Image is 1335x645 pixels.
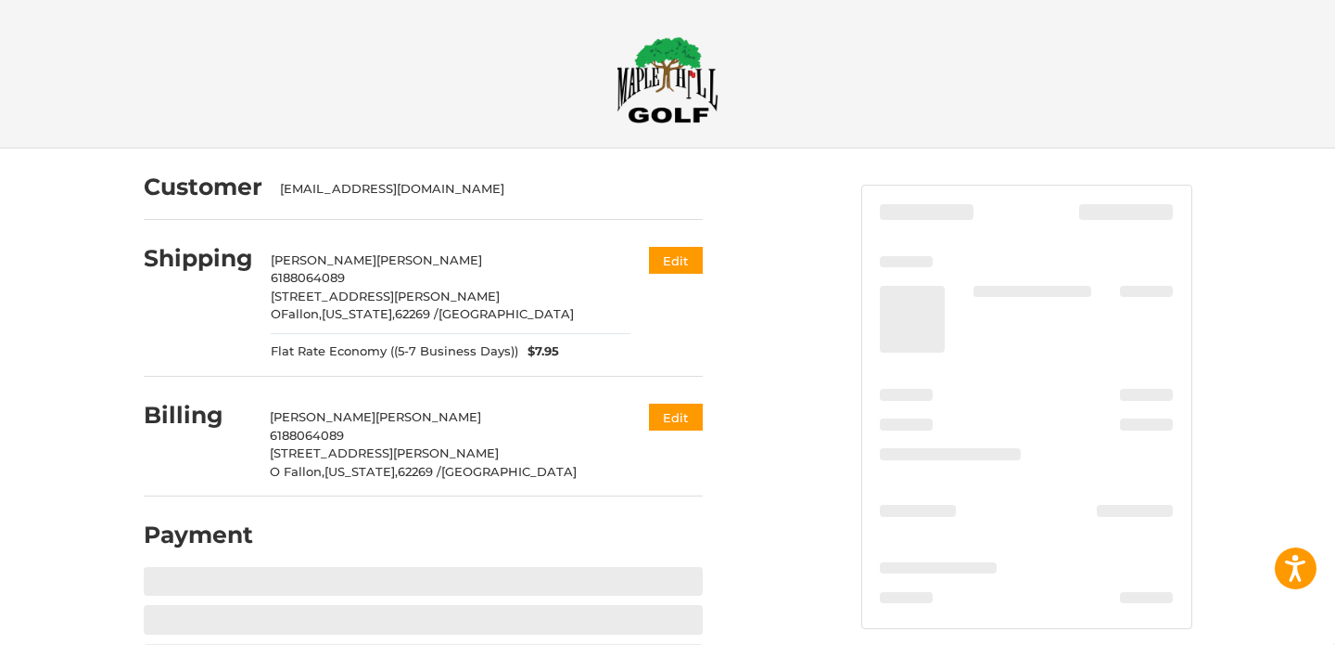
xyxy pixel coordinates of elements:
span: [GEOGRAPHIC_DATA] [441,464,577,479]
span: O Fallon, [270,464,324,479]
span: [PERSON_NAME] [271,252,376,267]
img: Maple Hill Golf [617,36,718,123]
span: OFallon, [271,306,322,321]
span: 6188064089 [270,428,344,443]
span: [US_STATE], [322,306,395,321]
span: [GEOGRAPHIC_DATA] [439,306,574,321]
span: [PERSON_NAME] [376,252,482,267]
span: 62269 / [398,464,441,479]
span: [US_STATE], [324,464,398,479]
button: Edit [649,247,703,274]
span: 62269 / [395,306,439,321]
h2: Shipping [144,244,253,273]
span: [PERSON_NAME] [270,409,375,424]
h2: Customer [144,173,262,201]
button: Edit [649,404,703,431]
h2: Billing [144,401,252,430]
span: 6188064089 [271,270,345,285]
span: [STREET_ADDRESS][PERSON_NAME] [270,445,499,460]
span: Flat Rate Economy ((5-7 Business Days)) [271,342,518,361]
div: [EMAIL_ADDRESS][DOMAIN_NAME] [280,180,684,199]
span: [PERSON_NAME] [375,409,481,424]
span: $7.95 [518,342,559,361]
span: [STREET_ADDRESS][PERSON_NAME] [271,289,500,303]
h2: Payment [144,521,253,549]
